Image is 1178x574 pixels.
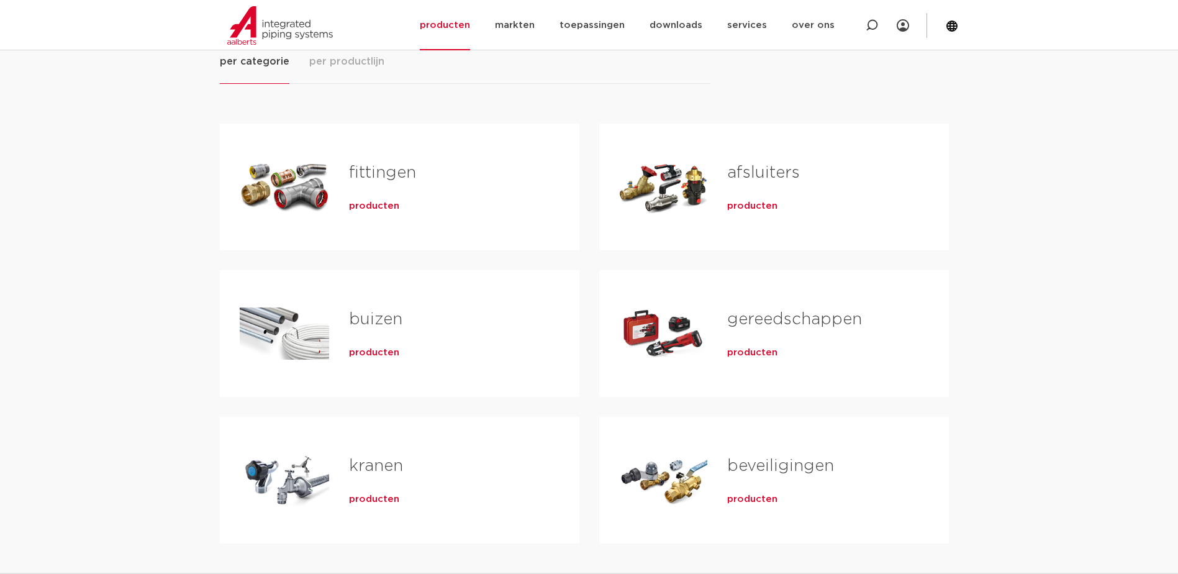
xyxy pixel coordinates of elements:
[727,458,834,474] a: beveiligingen
[727,311,862,327] a: gereedschappen
[309,54,384,69] span: per productlijn
[349,493,399,506] a: producten
[220,53,959,563] div: Tabs. Open items met enter of spatie, sluit af met escape en navigeer met de pijltoetsen.
[349,311,402,327] a: buizen
[349,458,403,474] a: kranen
[349,165,416,181] a: fittingen
[727,493,777,506] a: producten
[349,200,399,212] a: producten
[727,347,777,359] a: producten
[727,200,777,212] a: producten
[727,165,800,181] a: afsluiters
[220,54,289,69] span: per categorie
[349,347,399,359] a: producten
